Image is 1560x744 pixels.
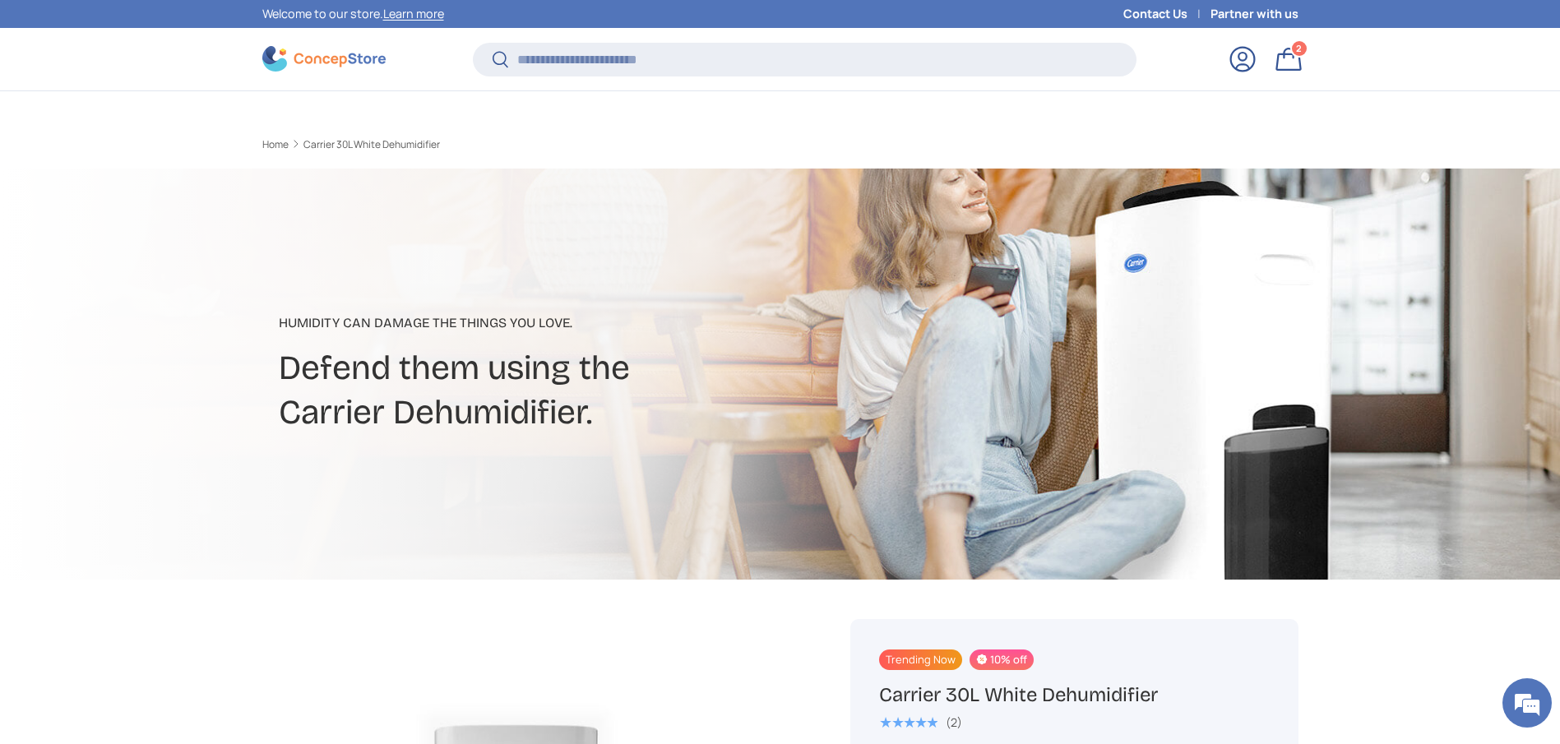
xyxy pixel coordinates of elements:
[1296,42,1302,54] span: 2
[879,715,937,730] div: 5.0 out of 5.0 stars
[262,5,444,23] p: Welcome to our store.
[303,140,440,150] a: Carrier 30L White Dehumidifier
[879,649,962,670] span: Trending Now
[946,716,962,728] div: (2)
[279,313,910,333] p: Humidity can damage the things you love.
[1123,5,1211,23] a: Contact Us
[279,346,910,435] h2: Defend them using the Carrier Dehumidifier.
[262,46,386,72] img: ConcepStore
[970,649,1034,670] span: 10% off
[383,6,444,21] a: Learn more
[1211,5,1298,23] a: Partner with us
[879,682,1269,708] h1: Carrier 30L White Dehumidifier
[262,140,289,150] a: Home
[879,712,962,730] a: 5.0 out of 5.0 stars (2)
[262,137,812,152] nav: Breadcrumbs
[879,714,937,731] span: ★★★★★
